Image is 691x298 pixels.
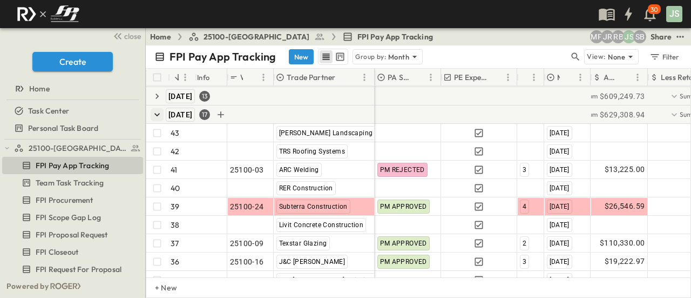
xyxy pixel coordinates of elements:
[2,120,143,137] div: Personal Task Boardtest
[527,71,540,84] button: Menu
[380,203,427,210] span: PM APPROVED
[214,108,227,121] button: Add Row in Group
[2,226,143,243] div: FPI Proposal Requesttest
[388,72,410,83] p: PA Status
[493,71,505,83] button: Sort
[36,229,107,240] span: FPI Proposal Request
[287,72,335,83] p: Trade Partner
[2,121,141,136] a: Personal Task Board
[2,261,143,278] div: FPI Request For Proposaltest
[245,71,257,83] button: Sort
[171,220,179,230] p: 38
[523,166,526,174] span: 3
[601,30,614,43] div: Jayden Ramirez (jramirez@fpibuilders.com)
[188,31,325,42] a: 25100-[GEOGRAPHIC_DATA]
[199,109,210,120] div: 17
[2,210,141,225] a: FPI Scope Gap Log
[168,92,192,101] span: [DATE]
[36,247,78,257] span: FPI Closeout
[631,71,644,84] button: Menu
[380,258,427,266] span: PM APPROVED
[550,258,570,266] span: [DATE]
[605,163,645,176] span: $13,225.00
[651,5,658,14] p: 30
[2,140,143,157] div: 25100-Vanguard Prep Schooltest
[388,51,409,62] p: Month
[585,110,598,119] p: Sum
[179,71,192,84] button: Menu
[171,146,179,157] p: 42
[171,256,179,267] p: 36
[645,49,682,64] button: Filter
[168,69,195,86] div: #
[665,5,683,23] button: JS
[279,258,345,266] span: J&C [PERSON_NAME]
[358,71,371,84] button: Menu
[550,276,570,284] span: [DATE]
[36,212,101,223] span: FPI Scope Gap Log
[649,51,680,63] div: Filter
[651,31,672,42] div: Share
[109,28,143,43] button: close
[36,160,109,171] span: FPI Pay App Tracking
[155,282,161,293] p: + New
[253,274,271,283] p: OPEN
[253,182,271,191] p: OPEN
[424,71,437,84] button: Menu
[562,71,574,83] button: Sort
[605,200,645,213] span: $26,546.59
[171,164,177,175] p: 41
[230,256,264,267] span: 25100-16
[2,103,141,118] a: Task Center
[199,91,210,102] div: 13
[279,166,319,174] span: ARC Welding
[2,227,141,242] a: FPI Proposal Request
[36,177,104,188] span: Team Task Tracking
[279,203,348,210] span: Subterra Construction
[600,237,645,249] span: $110,330.00
[357,31,433,42] span: FPI Pay App Tracking
[320,50,333,63] button: row view
[195,69,227,86] div: Info
[279,129,373,137] span: [PERSON_NAME] Landscaping
[600,91,645,102] span: $609,249.73
[318,49,348,65] div: table view
[257,71,270,84] button: Menu
[380,166,425,174] span: PM REJECTED
[279,221,364,229] span: Livit Concrete Construction
[253,164,271,173] p: OPEN
[253,237,271,246] p: OPEN
[355,51,386,62] p: Group by:
[523,258,526,266] span: 3
[550,221,570,229] span: [DATE]
[253,127,271,136] p: OPEN
[2,81,141,96] a: Home
[342,31,433,42] a: FPI Pay App Tracking
[590,30,603,43] div: Monica Pruteanu (mpruteanu@fpibuilders.com)
[523,203,526,210] span: 4
[171,183,180,194] p: 40
[253,219,271,228] p: OPEN
[171,238,179,249] p: 37
[289,49,314,64] button: New
[171,201,179,212] p: 39
[619,71,631,83] button: Sort
[168,110,192,119] span: [DATE]
[204,31,310,42] span: 25100-[GEOGRAPHIC_DATA]
[150,31,439,42] nav: breadcrumbs
[2,174,143,191] div: Team Task Trackingtest
[279,184,333,192] span: RER Construction
[279,240,327,247] span: Texstar Glazing
[172,71,184,83] button: Sort
[523,240,526,247] span: 2
[240,72,243,83] p: WO#
[557,72,560,83] p: Month
[253,201,271,209] p: OPEN
[550,148,570,155] span: [DATE]
[32,52,113,71] button: Create
[2,157,143,174] div: FPI Pay App Trackingtest
[633,30,646,43] div: Sterling Barnett (sterling@fpibuilders.com)
[605,255,645,268] span: $19,222.97
[14,141,141,156] a: 25100-Vanguard Prep School
[666,6,682,22] div: JS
